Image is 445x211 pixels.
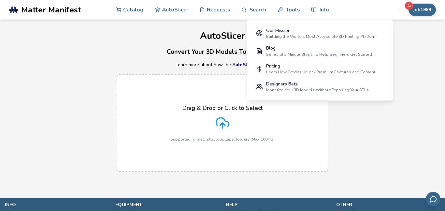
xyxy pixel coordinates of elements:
p: other [336,201,440,208]
button: jdb1989 [409,4,436,16]
a: PricingLearn How Credits Unlock Premium Features and Content [251,60,388,78]
button: Send feedback via email [426,192,440,206]
a: AutoSlicer [232,62,255,68]
p: equipment [115,201,219,208]
p: help [226,201,330,208]
div: Blog [266,46,372,51]
div: Our Mission [266,28,377,33]
p: info [5,201,109,208]
a: BlogSeries of 3 Minute Blogs To Help Beginners Get Started [251,42,388,60]
div: Series of 3 Minute Blogs To Help Beginners Get Started [266,52,372,57]
a: Designers BetaMonetize Your 3D Models Without Exposing Your STLs [251,78,388,96]
a: Our MissionBuilding the World's Most Accessible 3D Printing Platform [251,24,388,42]
span: Matter Manifest [21,5,81,14]
p: Supported format: .stls, .obj, .zips, folders (Max 100MB) [170,137,275,142]
div: Building the World's Most Accessible 3D Printing Platform [266,34,377,39]
div: Monetize Your 3D Models Without Exposing Your STLs [266,88,369,92]
p: Drag & Drop or Click to Select [182,105,263,111]
div: Learn How Credits Unlock Premium Features and Content [266,70,375,74]
div: Pricing [266,64,375,69]
div: Designers Beta [266,82,369,87]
